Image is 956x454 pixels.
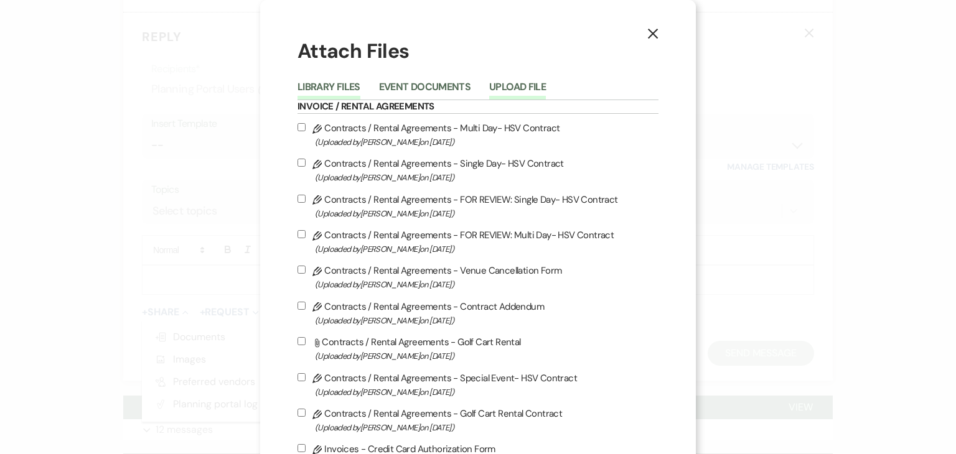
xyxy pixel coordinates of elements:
[379,82,471,100] button: Event Documents
[298,266,306,274] input: Contracts / Rental Agreements - Venue Cancellation Form(Uploaded by[PERSON_NAME]on [DATE])
[298,227,658,256] label: Contracts / Rental Agreements - FOR REVIEW: Multi Day- HSV Contract
[298,120,658,149] label: Contracts / Rental Agreements - Multi Day- HSV Contract
[298,37,658,65] h1: Attach Files
[315,242,658,256] span: (Uploaded by [PERSON_NAME] on [DATE] )
[298,409,306,417] input: Contracts / Rental Agreements - Golf Cart Rental Contract(Uploaded by[PERSON_NAME]on [DATE])
[298,334,658,363] label: Contracts / Rental Agreements - Golf Cart Rental
[315,277,658,292] span: (Uploaded by [PERSON_NAME] on [DATE] )
[298,155,658,185] label: Contracts / Rental Agreements - Single Day- HSV Contract
[298,405,658,435] label: Contracts / Rental Agreements - Golf Cart Rental Contract
[298,444,306,452] input: Invoices - Credit Card Authorization Form(Uploaded by[PERSON_NAME]on [DATE])
[315,313,658,328] span: (Uploaded by [PERSON_NAME] on [DATE] )
[298,82,360,100] button: Library Files
[298,159,306,167] input: Contracts / Rental Agreements - Single Day- HSV Contract(Uploaded by[PERSON_NAME]on [DATE])
[298,230,306,238] input: Contracts / Rental Agreements - FOR REVIEW: Multi Day- HSV Contract(Uploaded by[PERSON_NAME]on [D...
[489,82,546,100] button: Upload File
[298,299,658,328] label: Contracts / Rental Agreements - Contract Addendum
[315,135,658,149] span: (Uploaded by [PERSON_NAME] on [DATE] )
[315,206,658,221] span: (Uploaded by [PERSON_NAME] on [DATE] )
[298,192,658,221] label: Contracts / Rental Agreements - FOR REVIEW: Single Day- HSV Contract
[298,262,658,292] label: Contracts / Rental Agreements - Venue Cancellation Form
[298,370,658,399] label: Contracts / Rental Agreements - Special Event- HSV Contract
[315,420,658,435] span: (Uploaded by [PERSON_NAME] on [DATE] )
[315,385,658,399] span: (Uploaded by [PERSON_NAME] on [DATE] )
[298,100,658,114] h6: Invoice / Rental Agreements
[298,302,306,310] input: Contracts / Rental Agreements - Contract Addendum(Uploaded by[PERSON_NAME]on [DATE])
[315,170,658,185] span: (Uploaded by [PERSON_NAME] on [DATE] )
[315,349,658,363] span: (Uploaded by [PERSON_NAME] on [DATE] )
[298,123,306,131] input: Contracts / Rental Agreements - Multi Day- HSV Contract(Uploaded by[PERSON_NAME]on [DATE])
[298,195,306,203] input: Contracts / Rental Agreements - FOR REVIEW: Single Day- HSV Contract(Uploaded by[PERSON_NAME]on [...
[298,337,306,345] input: Contracts / Rental Agreements - Golf Cart Rental(Uploaded by[PERSON_NAME]on [DATE])
[298,373,306,381] input: Contracts / Rental Agreements - Special Event- HSV Contract(Uploaded by[PERSON_NAME]on [DATE])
